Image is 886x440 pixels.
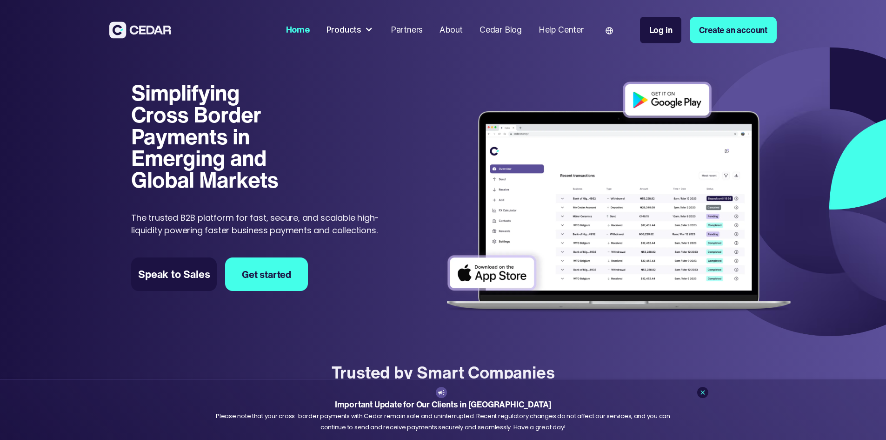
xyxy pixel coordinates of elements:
[649,24,673,36] div: Log in
[534,19,588,41] a: Help Center
[282,19,314,41] a: Home
[225,257,308,291] a: Get started
[131,211,397,237] p: The trusted B2B platform for fast, secure, and scalable high-liquidity powering faster business p...
[131,257,217,291] a: Speak to Sales
[475,19,526,41] a: Cedar Blog
[386,19,427,41] a: Partners
[439,75,799,320] img: Dashboard of transactions
[322,20,378,41] div: Products
[131,82,291,190] h1: Simplifying Cross Border Payments in Emerging and Global Markets
[690,17,777,43] a: Create an account
[435,19,467,41] a: About
[391,24,423,36] div: Partners
[286,24,310,36] div: Home
[539,24,584,36] div: Help Center
[640,17,682,43] a: Log in
[326,24,361,36] div: Products
[480,24,522,36] div: Cedar Blog
[606,27,613,34] img: world icon
[440,24,463,36] div: About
